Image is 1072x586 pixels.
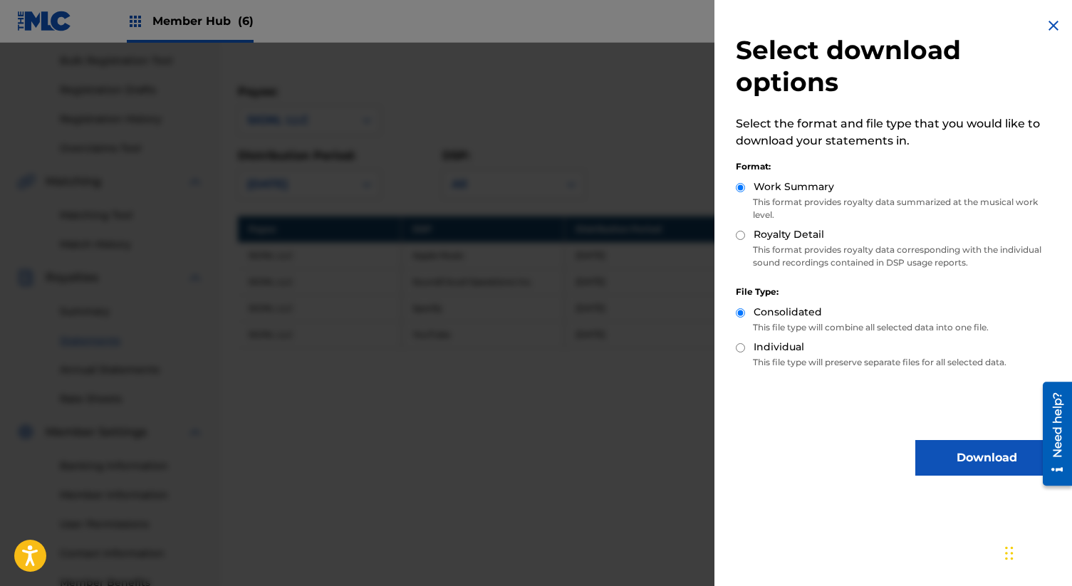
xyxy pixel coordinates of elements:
[1032,377,1072,491] iframe: Resource Center
[754,179,834,194] label: Work Summary
[736,160,1058,173] div: Format:
[736,356,1058,369] p: This file type will preserve separate files for all selected data.
[1001,518,1072,586] iframe: Chat Widget
[736,321,1058,334] p: This file type will combine all selected data into one file.
[754,305,822,320] label: Consolidated
[754,340,804,355] label: Individual
[17,11,72,31] img: MLC Logo
[754,227,824,242] label: Royalty Detail
[1005,532,1014,575] div: Drag
[152,13,254,29] span: Member Hub
[736,115,1058,150] p: Select the format and file type that you would like to download your statements in.
[736,196,1058,221] p: This format provides royalty data summarized at the musical work level.
[915,440,1058,476] button: Download
[736,34,1058,98] h2: Select download options
[736,244,1058,269] p: This format provides royalty data corresponding with the individual sound recordings contained in...
[127,13,144,30] img: Top Rightsholders
[238,14,254,28] span: (6)
[736,286,1058,298] div: File Type:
